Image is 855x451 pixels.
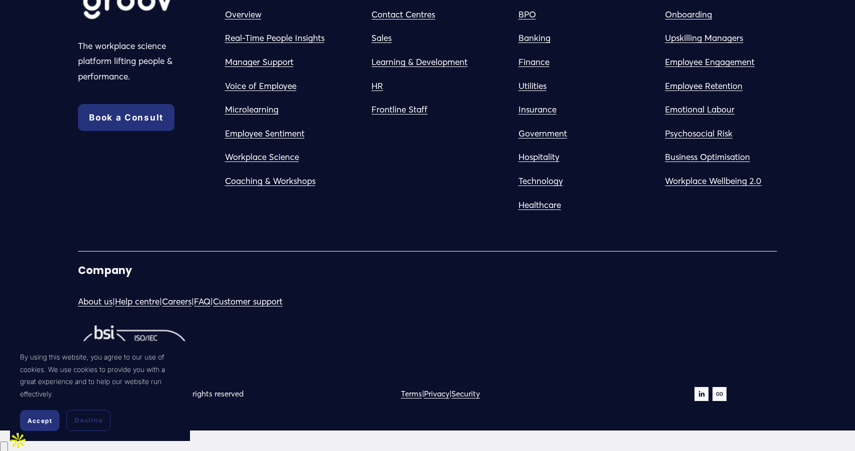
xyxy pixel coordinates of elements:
[78,387,424,401] p: Copyright © 2024 Groov Ltd. All rights reserved
[518,173,563,189] a: Technology
[518,30,550,46] a: Banking
[518,102,556,117] a: Insurance
[665,78,742,94] a: Employee Retention
[78,294,424,309] p: | | | |
[225,102,278,117] a: Microlearning
[78,294,112,309] a: About us
[518,197,561,213] a: Healthcare
[27,417,52,424] span: Accept
[225,78,296,94] a: Voice of Employee
[401,387,422,401] a: Terms
[371,7,435,22] a: Contact Centres
[20,410,59,431] button: Accept
[213,294,282,309] a: Customer support
[712,387,726,401] a: URL
[665,54,754,70] a: Employee Engagement
[665,102,734,117] a: Emotional Labour
[424,387,449,401] a: Privacy
[401,387,630,401] p: | |
[225,149,299,165] a: Workplace Science
[371,54,467,70] a: Learning & Development
[225,126,304,141] a: Employee Sentiment
[225,54,293,70] a: Manager Support
[115,294,159,309] a: Help centre
[225,30,324,46] a: Real-Time People Insights
[665,30,743,46] a: Upskilling Managers
[665,7,712,22] a: Onboarding
[74,416,102,425] span: Decline
[225,173,315,189] a: Coaching & Workshops
[78,38,190,84] p: The workplace science platform lifting people & performance.
[518,126,567,141] a: Government
[20,351,180,400] p: By using this website, you agree to our use of cookies. We use cookies to provide you with a grea...
[518,54,549,70] a: Finance
[10,341,190,441] section: Cookie banner
[742,173,761,189] a: g 2.0
[66,410,110,431] button: Decline
[371,102,427,117] a: Frontline Staff
[665,126,732,141] a: Psychosocial Risk
[518,149,559,165] a: Hospitality
[451,387,480,401] a: Security
[194,294,210,309] a: FAQ
[518,78,546,94] a: Utilities
[371,78,383,94] a: HR
[694,387,708,401] a: LinkedIn
[8,430,28,450] img: Apollo
[665,173,742,189] a: Workplace Wellbein
[162,294,191,309] a: Careers
[78,104,174,131] a: Book a Consult
[518,7,536,22] a: BPO
[78,263,132,277] strong: Company
[665,149,750,165] a: Business Optimisation
[371,30,391,46] a: Sales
